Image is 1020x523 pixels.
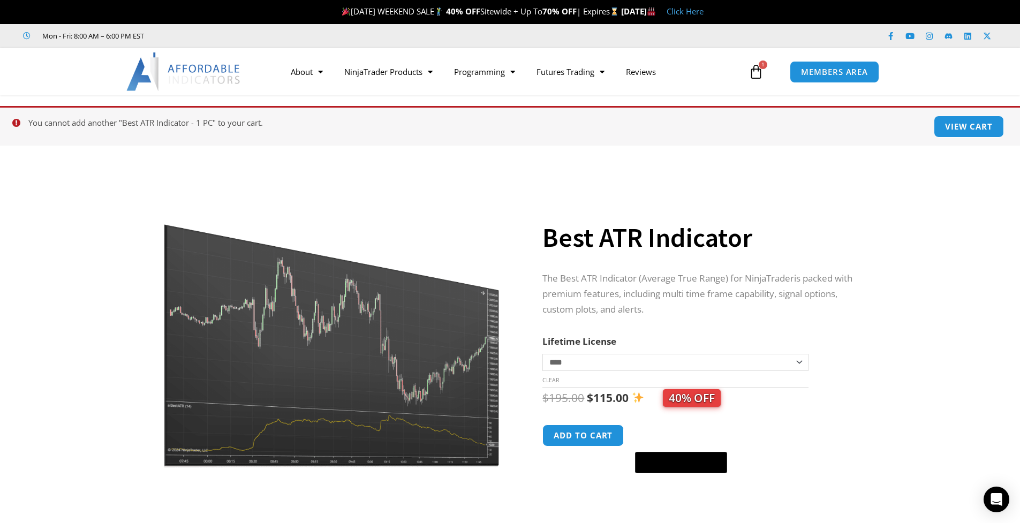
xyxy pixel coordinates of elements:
a: Clear options [542,376,559,384]
iframe: Secure express checkout frame [633,423,729,449]
span: Mon - Fri: 8:00 AM – 6:00 PM EST [40,29,144,42]
nav: Menu [280,59,746,84]
a: View cart [934,116,1004,138]
img: LogoAI | Affordable Indicators – NinjaTrader [126,52,241,91]
button: Add to cart [542,425,624,446]
a: 1 [732,56,780,87]
span: The Best ATR Indicator (Average True Range) for NinjaTrader [542,272,794,284]
span: MEMBERS AREA [801,68,868,76]
div: Open Intercom Messenger [984,487,1009,512]
span: [DATE] WEEKEND SALE Sitewide + Up To | Expires [339,6,621,17]
strong: 70% OFF [542,6,577,17]
iframe: PayPal Message 1 [542,480,855,489]
span: $ [542,390,549,405]
strong: 40% OFF [446,6,480,17]
li: You cannot add another "Best ATR Indicator - 1 PC" to your cart. [28,116,1004,131]
iframe: Customer reviews powered by Trustpilot [159,31,320,41]
img: ✨ [632,392,644,403]
img: 🏭 [647,7,655,16]
a: About [280,59,334,84]
a: Click Here [667,6,704,17]
span: 1 [759,60,767,69]
a: Futures Trading [526,59,615,84]
label: Lifetime License [542,335,616,347]
img: ⌛ [610,7,618,16]
img: 🎉 [342,7,350,16]
a: MEMBERS AREA [790,61,879,83]
a: Reviews [615,59,667,84]
bdi: 195.00 [542,390,584,405]
h1: Best ATR Indicator [542,219,855,256]
strong: [DATE] [621,6,656,17]
button: Buy with GPay [635,452,727,473]
a: NinjaTrader Products [334,59,443,84]
a: Programming [443,59,526,84]
img: 🏌️‍♂️ [435,7,443,16]
span: 40% OFF [663,389,721,407]
bdi: 115.00 [587,390,629,405]
span: $ [587,390,593,405]
span: is packed with premium features, including multi time frame capability, signal options, custom pl... [542,272,852,315]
